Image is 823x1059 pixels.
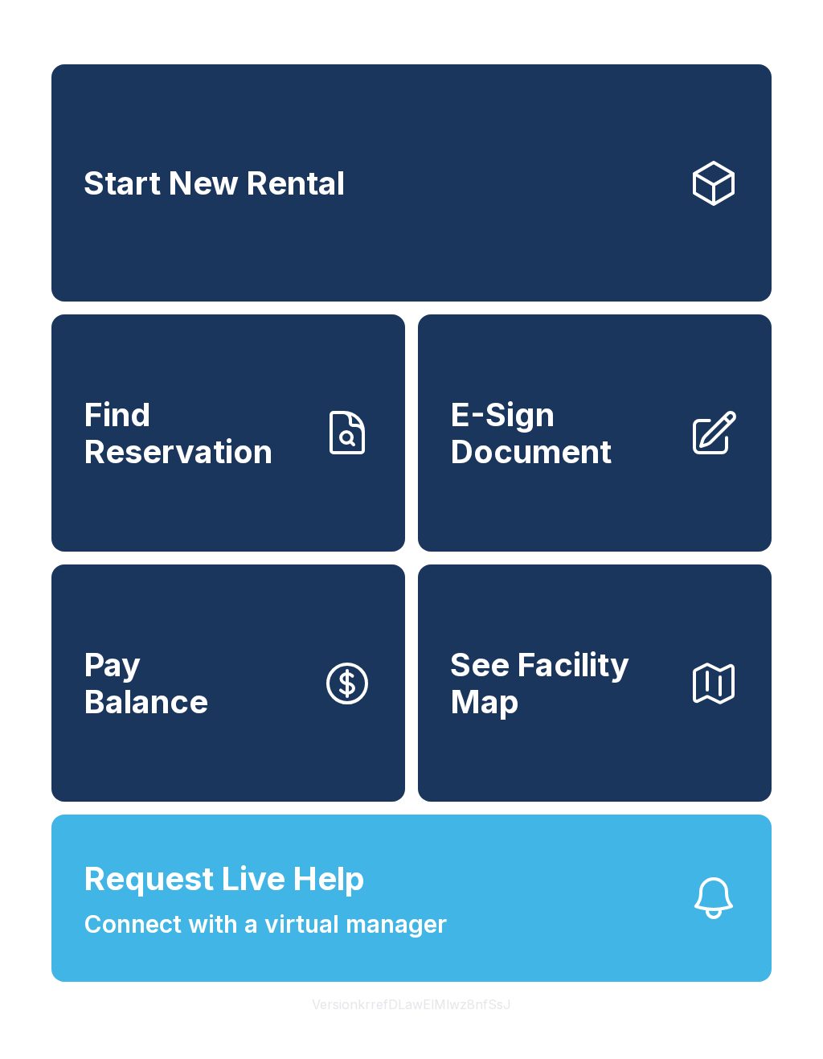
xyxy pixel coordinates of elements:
[84,855,365,903] span: Request Live Help
[299,982,524,1027] button: VersionkrrefDLawElMlwz8nfSsJ
[84,646,208,720] span: Pay Balance
[51,564,405,802] button: PayBalance
[84,396,309,470] span: Find Reservation
[51,815,772,982] button: Request Live HelpConnect with a virtual manager
[450,396,675,470] span: E-Sign Document
[450,646,675,720] span: See Facility Map
[418,564,772,802] button: See Facility Map
[51,64,772,302] a: Start New Rental
[84,906,447,942] span: Connect with a virtual manager
[51,314,405,552] a: Find Reservation
[418,314,772,552] a: E-Sign Document
[84,165,345,202] span: Start New Rental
